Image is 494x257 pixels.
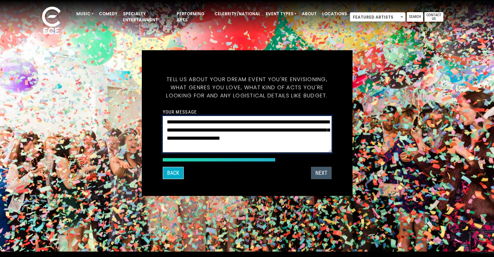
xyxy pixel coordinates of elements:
[424,12,443,22] a: Contact Us
[163,109,197,115] label: Your message
[407,12,423,22] a: Search
[174,8,212,26] a: Performing Arts
[34,5,68,38] img: ece_new_logo_whitev2-1.png
[212,8,263,20] a: Celebrity/National
[350,12,406,22] span: Featured Artists
[163,67,332,108] h5: Tell us about your dream event you're envisioning, what genres you love, what kind of acts you're...
[350,13,405,22] span: Featured Artists
[96,8,120,20] a: Comedy
[120,8,174,26] a: Specialty Entertainment
[311,167,332,179] button: Next
[319,8,350,20] a: Locations
[74,8,96,20] a: Music
[299,8,319,20] a: About
[263,8,299,20] a: Event Types
[163,167,184,179] button: Back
